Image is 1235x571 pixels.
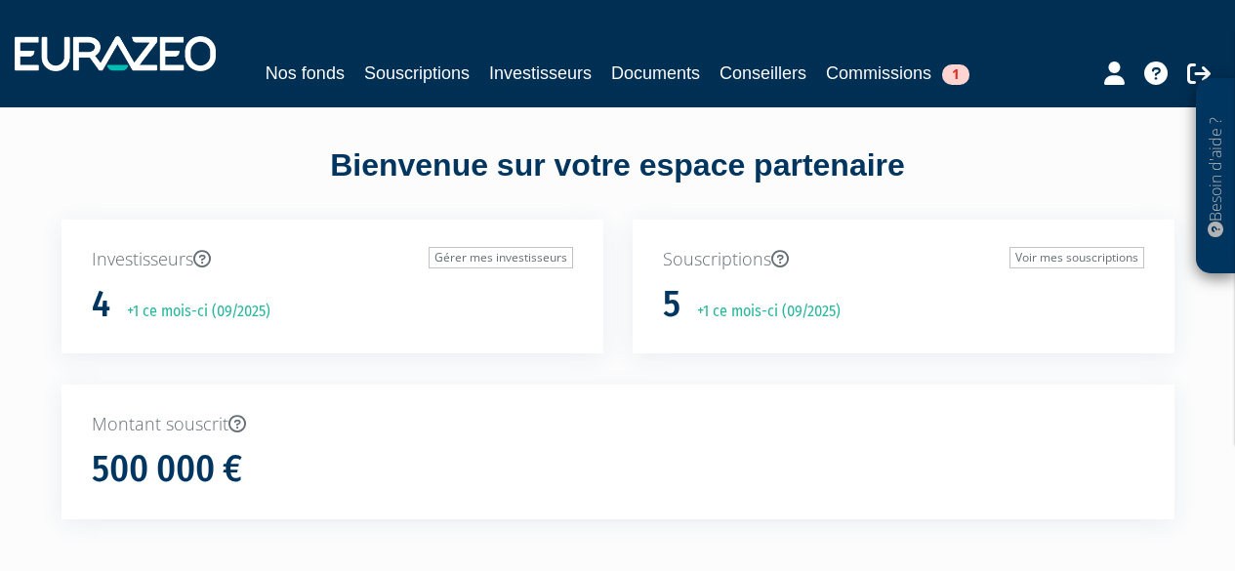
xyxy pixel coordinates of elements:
[92,412,1144,437] p: Montant souscrit
[663,284,680,325] h1: 5
[364,60,470,87] a: Souscriptions
[47,143,1189,220] div: Bienvenue sur votre espace partenaire
[611,60,700,87] a: Documents
[429,247,573,268] a: Gérer mes investisseurs
[92,449,242,490] h1: 500 000 €
[720,60,806,87] a: Conseillers
[92,247,573,272] p: Investisseurs
[663,247,1144,272] p: Souscriptions
[1009,247,1144,268] a: Voir mes souscriptions
[92,284,110,325] h1: 4
[826,60,969,87] a: Commissions1
[1205,89,1227,265] p: Besoin d'aide ?
[683,301,841,323] p: +1 ce mois-ci (09/2025)
[15,36,216,71] img: 1732889491-logotype_eurazeo_blanc_rvb.png
[942,64,969,85] span: 1
[266,60,345,87] a: Nos fonds
[113,301,270,323] p: +1 ce mois-ci (09/2025)
[489,60,592,87] a: Investisseurs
